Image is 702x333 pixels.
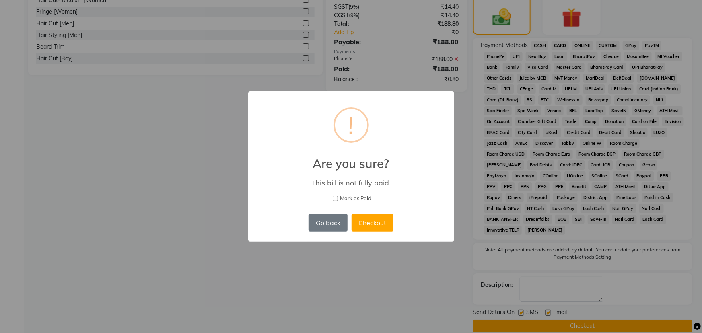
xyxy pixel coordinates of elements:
div: This bill is not fully paid. [259,178,442,187]
h2: Are you sure? [248,147,454,171]
div: ! [348,109,354,141]
button: Go back [309,214,347,232]
button: Checkout [352,214,393,232]
input: Mark as Paid [333,196,338,201]
span: Mark as Paid [340,195,371,203]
